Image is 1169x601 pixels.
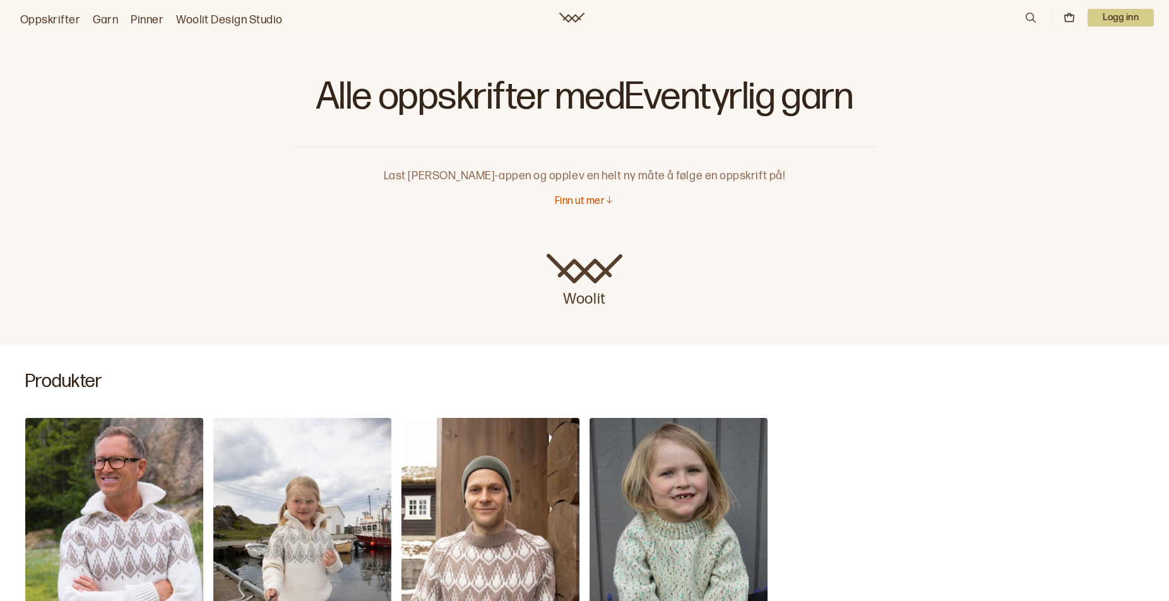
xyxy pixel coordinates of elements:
p: Woolit [547,284,622,309]
h1: Alle oppskrifter med Eventyrlig garn [292,76,877,126]
a: Oppskrifter [20,11,80,29]
button: Finn ut mer [555,195,614,208]
a: Pinner [131,11,163,29]
a: Woolit [547,254,622,309]
p: Finn ut mer [555,195,605,208]
button: User dropdown [1088,9,1154,27]
img: Woolit [547,254,622,284]
a: Woolit [559,13,584,23]
p: Logg inn [1088,9,1154,27]
a: Woolit Design Studio [176,11,283,29]
p: Last [PERSON_NAME]-appen og opplev en helt ny måte å følge en oppskrift på! [292,147,877,185]
a: Garn [93,11,118,29]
